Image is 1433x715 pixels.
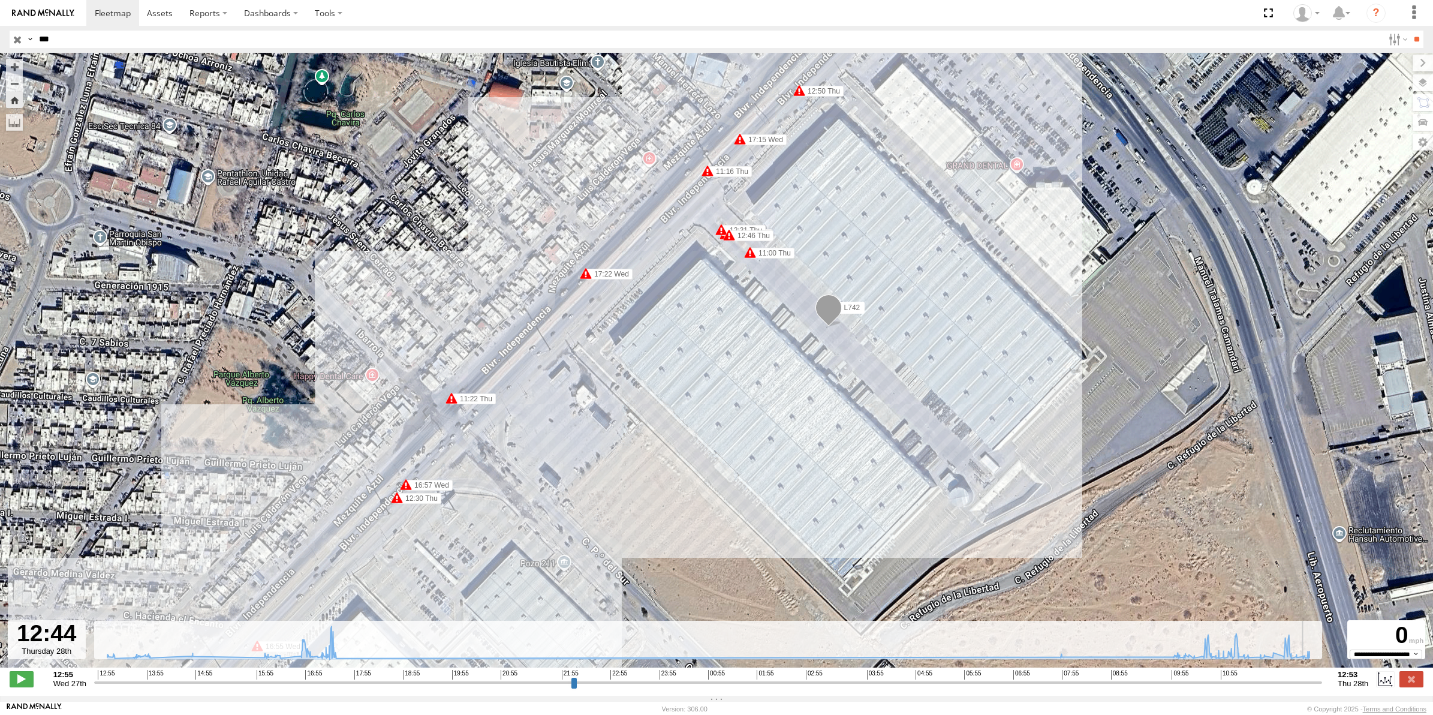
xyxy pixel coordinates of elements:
span: 13:55 [147,670,164,680]
strong: 12:55 [53,670,86,679]
span: 20:55 [501,670,517,680]
label: Map Settings [1413,134,1433,151]
strong: 12:53 [1338,670,1368,679]
label: Play/Stop [10,671,34,687]
label: 12:50 Thu [799,86,844,97]
div: 0 [1349,622,1423,650]
label: Close [1399,671,1423,687]
div: © Copyright 2025 - [1307,705,1426,713]
label: 11:22 Thu [451,393,496,404]
label: 11:00 Thu [750,248,794,259]
label: 16:57 Wed [406,480,453,491]
span: 23:55 [660,670,676,680]
span: Thu 28th Aug 2025 [1338,679,1368,688]
label: Measure [6,114,23,131]
span: 10:55 [1221,670,1238,680]
span: 15:55 [257,670,273,680]
button: Zoom in [6,59,23,75]
button: Zoom out [6,75,23,92]
span: 09:55 [1172,670,1188,680]
a: Visit our Website [7,703,62,715]
span: 22:55 [610,670,627,680]
span: 06:55 [1013,670,1030,680]
a: Terms and Conditions [1363,705,1426,713]
span: 18:55 [403,670,420,680]
span: 07:55 [1062,670,1079,680]
span: 16:55 [305,670,322,680]
div: Roberto Garcia [1289,4,1324,22]
span: L742 [844,304,860,313]
label: 11:16 Thu [708,166,752,177]
label: 12:31 Thu [721,225,766,236]
label: Search Filter Options [1384,31,1410,48]
span: 01:55 [757,670,773,680]
span: 08:55 [1111,670,1128,680]
span: 21:55 [562,670,579,680]
span: 04:55 [916,670,932,680]
label: 17:22 Wed [586,269,633,280]
img: rand-logo.svg [12,9,74,17]
span: 12:55 [98,670,115,680]
span: Wed 27th Aug 2025 [53,679,86,688]
label: 12:46 Thu [729,230,773,241]
span: 00:55 [708,670,725,680]
label: 17:15 Wed [740,134,787,145]
label: 12:30 Thu [397,493,441,504]
span: 03:55 [867,670,884,680]
button: Zoom Home [6,92,23,108]
span: 14:55 [195,670,212,680]
span: 19:55 [452,670,469,680]
span: 17:55 [354,670,371,680]
span: 02:55 [806,670,823,680]
span: 05:55 [964,670,981,680]
i: ? [1366,4,1386,23]
label: Search Query [25,31,35,48]
div: Version: 306.00 [662,705,708,713]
